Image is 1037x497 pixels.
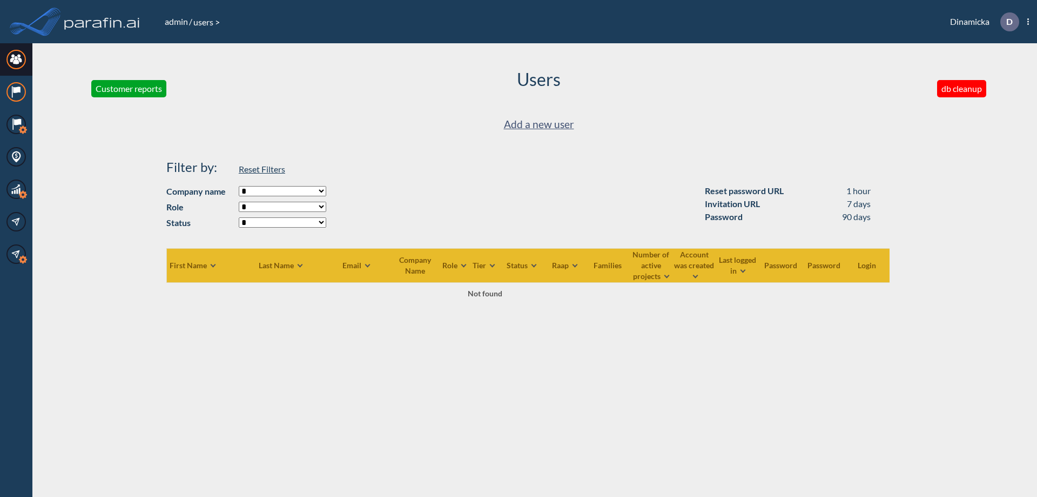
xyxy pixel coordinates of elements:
[587,248,630,282] th: Families
[705,197,760,210] div: Invitation URL
[705,210,743,223] div: Password
[517,69,561,90] h2: Users
[166,248,258,282] th: First Name
[847,197,871,210] div: 7 days
[258,248,323,282] th: Last Name
[760,248,803,282] th: Password
[717,248,760,282] th: Last logged in
[166,160,233,175] h4: Filter by:
[674,248,717,282] th: Account was created
[937,80,986,97] button: db cleanup
[192,17,221,27] span: users >
[846,184,871,197] div: 1 hour
[239,164,285,174] span: Reset Filters
[166,185,233,198] strong: Company name
[544,248,587,282] th: Raap
[323,248,390,282] th: Email
[705,184,784,197] div: Reset password URL
[164,16,189,26] a: admin
[166,282,803,304] td: Not found
[803,248,846,282] th: Password
[934,12,1029,31] div: Dinamicka
[390,248,442,282] th: Company Name
[166,216,233,229] strong: Status
[164,15,192,28] li: /
[91,80,166,97] button: Customer reports
[62,11,142,32] img: logo
[842,210,871,223] div: 90 days
[468,248,501,282] th: Tier
[501,248,544,282] th: Status
[1006,17,1013,26] p: D
[630,248,674,282] th: Number of active projects
[504,116,574,134] a: Add a new user
[166,201,233,214] strong: Role
[442,248,468,282] th: Role
[846,248,890,282] th: Login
